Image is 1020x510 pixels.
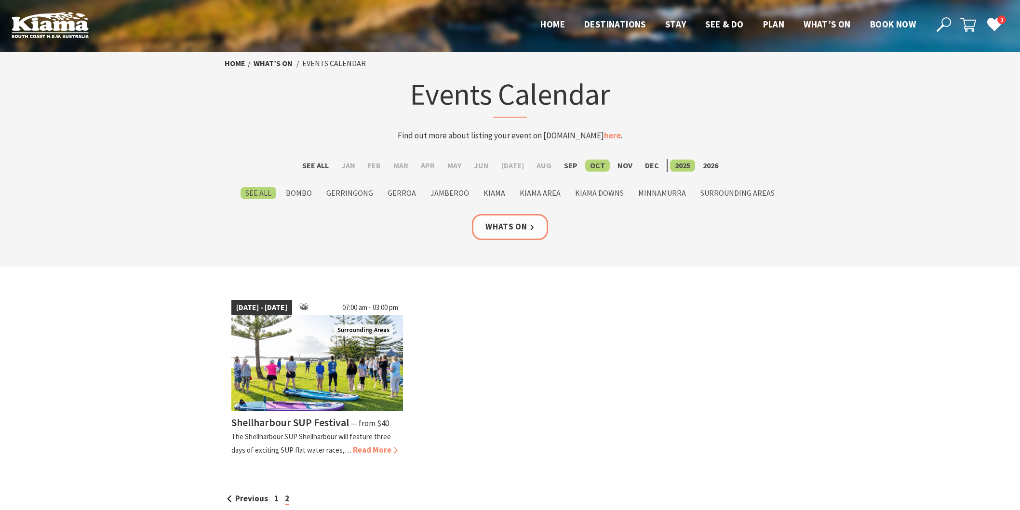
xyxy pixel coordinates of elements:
[363,160,386,172] label: Feb
[336,160,360,172] label: Jan
[426,187,474,199] label: Jamberoo
[353,444,398,455] span: Read More
[570,187,629,199] label: Kiama Downs
[321,129,699,142] p: Find out more about listing your event on [DOMAIN_NAME] .
[322,187,378,199] label: Gerringong
[670,160,695,172] label: 2025
[285,493,289,505] span: 2
[231,432,391,454] p: The Shellharbour SUP Shellharbour will feature three days of exciting SUP flat water races,…
[231,300,403,456] a: [DATE] - [DATE] 07:00 am - 03:00 pm Jodie Edwards Welcome to Country Surrounding Areas Shellharbo...
[870,18,916,30] span: Book now
[383,187,421,199] label: Gerroa
[225,58,245,68] a: Home
[334,324,393,336] span: Surrounding Areas
[584,18,646,30] span: Destinations
[389,160,413,172] label: Mar
[665,18,686,30] span: Stay
[698,160,723,172] label: 2026
[633,187,691,199] label: Minnamurra
[297,160,334,172] label: See All
[613,160,637,172] label: Nov
[696,187,779,199] label: Surrounding Areas
[479,187,510,199] label: Kiama
[274,493,279,504] a: 1
[763,18,785,30] span: Plan
[281,187,317,199] label: Bombo
[231,300,292,315] span: [DATE] - [DATE]
[241,187,276,199] label: See All
[302,57,366,70] li: Events Calendar
[231,416,349,429] h4: Shellharbour SUP Festival
[804,18,851,30] span: What’s On
[321,75,699,118] h1: Events Calendar
[540,18,565,30] span: Home
[231,315,403,411] img: Jodie Edwards Welcome to Country
[705,18,743,30] span: See & Do
[350,418,389,429] span: ⁠— from $40
[997,15,1006,25] span: 2
[254,58,293,68] a: What’s On
[443,160,466,172] label: May
[12,12,89,38] img: Kiama Logo
[472,214,548,240] a: Whats On
[585,160,610,172] label: Oct
[604,130,621,141] a: here
[640,160,664,172] label: Dec
[532,160,556,172] label: Aug
[416,160,440,172] label: Apr
[227,493,268,504] a: Previous
[469,160,494,172] label: Jun
[515,187,565,199] label: Kiama Area
[337,300,403,315] span: 07:00 am - 03:00 pm
[531,17,926,33] nav: Main Menu
[559,160,582,172] label: Sep
[987,17,1001,31] a: 2
[497,160,529,172] label: [DATE]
